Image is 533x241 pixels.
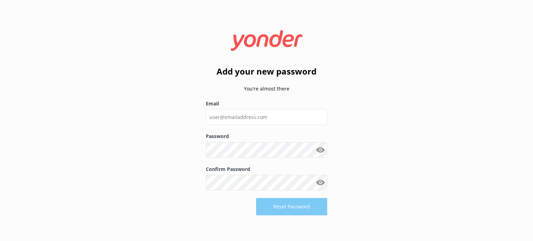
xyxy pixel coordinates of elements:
button: Show password [313,143,327,157]
label: Confirm Password [206,165,327,173]
label: Email [206,100,327,107]
button: Show password [313,176,327,190]
input: user@emailaddress.com [206,109,327,125]
label: Password [206,132,327,140]
p: You're almost there [206,85,327,93]
h2: Add your new password [206,65,327,78]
